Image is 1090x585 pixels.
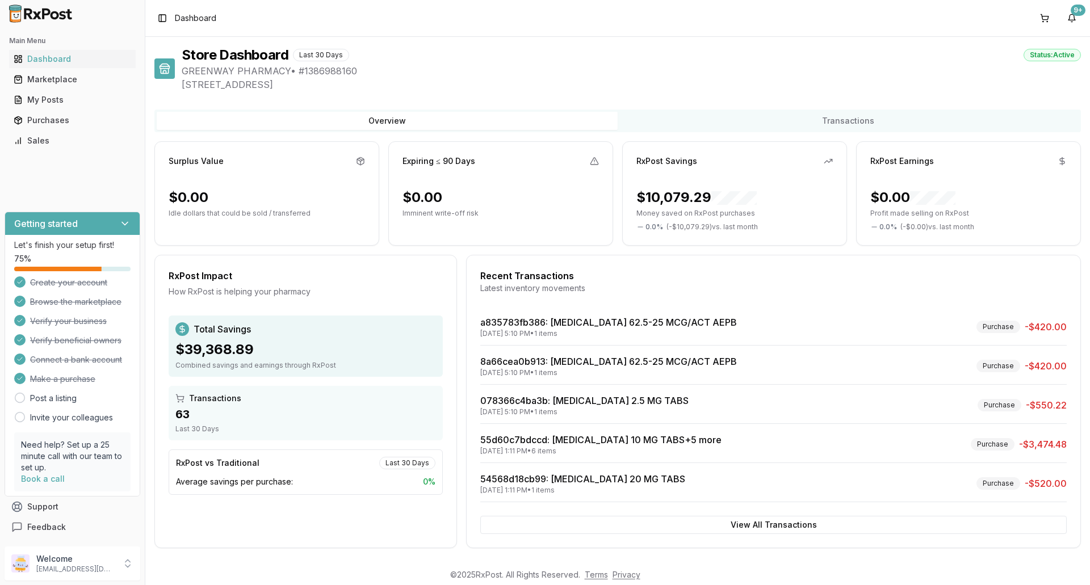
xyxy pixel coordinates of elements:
span: 75 % [14,253,31,264]
div: Purchase [971,438,1014,451]
div: RxPost Savings [636,155,697,167]
div: Marketplace [14,74,131,85]
p: Profit made selling on RxPost [870,209,1067,218]
div: RxPost Earnings [870,155,934,167]
div: Status: Active [1024,49,1081,61]
p: Idle dollars that could be sold / transferred [169,209,365,218]
div: [DATE] 5:10 PM • 1 items [480,407,689,416]
span: Create your account [30,277,107,288]
span: 0 % [423,476,435,487]
button: Marketplace [5,70,140,89]
button: Dashboard [5,50,140,68]
span: -$520.00 [1025,477,1067,490]
div: $0.00 [403,188,442,207]
span: GREENWAY PHARMACY • # 1386988160 [182,64,1081,78]
span: Browse the marketplace [30,296,121,308]
div: Purchase [976,321,1020,333]
h3: Getting started [14,217,78,230]
div: [DATE] 1:11 PM • 1 items [480,486,685,495]
a: 078366c4ba3b: [MEDICAL_DATA] 2.5 MG TABS [480,395,689,406]
div: Last 30 Days [293,49,349,61]
div: How RxPost is helping your pharmacy [169,286,443,297]
button: Purchases [5,111,140,129]
div: Purchase [976,360,1020,372]
div: Purchase [978,399,1021,411]
p: Need help? Set up a 25 minute call with our team to set up. [21,439,124,473]
div: Last 30 Days [175,424,436,434]
p: Let's finish your setup first! [14,239,131,251]
button: Transactions [618,112,1079,130]
span: Make a purchase [30,373,95,385]
span: -$3,474.48 [1019,437,1067,451]
div: [DATE] 5:10 PM • 1 items [480,329,737,338]
span: 0.0 % [879,222,897,232]
span: -$420.00 [1025,320,1067,334]
div: RxPost vs Traditional [176,457,259,469]
div: $0.00 [169,188,208,207]
a: Sales [9,131,136,151]
button: My Posts [5,91,140,109]
div: Sales [14,135,131,146]
p: Imminent write-off risk [403,209,599,218]
button: Feedback [5,517,140,537]
div: Purchases [14,115,131,126]
span: Verify beneficial owners [30,335,121,346]
img: RxPost Logo [5,5,77,23]
span: 0.0 % [645,222,663,232]
div: [DATE] 1:11 PM • 6 items [480,447,722,456]
div: [DATE] 5:10 PM • 1 items [480,368,737,377]
a: Book a call [21,474,65,483]
a: 54568d18cb99: [MEDICAL_DATA] 20 MG TABS [480,473,685,485]
span: -$550.22 [1026,398,1067,412]
nav: breadcrumb [175,12,216,24]
div: Combined savings and earnings through RxPost [175,361,436,370]
button: View All Transactions [480,516,1067,534]
div: Expiring ≤ 90 Days [403,155,475,167]
button: 9+ [1063,9,1081,27]
div: Purchase [976,477,1020,490]
img: User avatar [11,554,30,573]
a: Post a listing [30,393,77,404]
iframe: Intercom live chat [1051,546,1079,574]
div: $10,079.29 [636,188,757,207]
span: Feedback [27,521,66,533]
span: ( - $10,079.29 ) vs. last month [666,222,758,232]
a: Purchases [9,110,136,131]
div: Last 30 Days [379,457,435,469]
div: 63 [175,406,436,422]
h2: Main Menu [9,36,136,45]
p: Money saved on RxPost purchases [636,209,833,218]
span: Average savings per purchase: [176,476,293,487]
a: My Posts [9,90,136,110]
div: My Posts [14,94,131,106]
p: [EMAIL_ADDRESS][DOMAIN_NAME] [36,565,115,574]
span: Dashboard [175,12,216,24]
span: Transactions [189,393,241,404]
div: 9+ [1071,5,1085,16]
a: 8a66cea0b913: [MEDICAL_DATA] 62.5-25 MCG/ACT AEPB [480,356,737,367]
a: Dashboard [9,49,136,69]
span: Total Savings [194,322,251,336]
div: Latest inventory movements [480,283,1067,294]
button: Overview [157,112,618,130]
a: 55d60c7bdccd: [MEDICAL_DATA] 10 MG TABS+5 more [480,434,722,445]
a: Terms [585,570,608,579]
span: [STREET_ADDRESS] [182,78,1081,91]
div: Dashboard [14,53,131,65]
span: Verify your business [30,315,107,327]
div: $0.00 [870,188,955,207]
h1: Store Dashboard [182,46,288,64]
p: Welcome [36,553,115,565]
button: Sales [5,132,140,150]
a: Privacy [613,570,640,579]
span: -$420.00 [1025,359,1067,373]
div: Surplus Value [169,155,224,167]
span: ( - $0.00 ) vs. last month [900,222,974,232]
div: Recent Transactions [480,269,1067,283]
a: Marketplace [9,69,136,90]
button: Support [5,496,140,517]
div: RxPost Impact [169,269,443,283]
a: Invite your colleagues [30,412,113,423]
div: $39,368.89 [175,340,436,359]
a: a835783fb386: [MEDICAL_DATA] 62.5-25 MCG/ACT AEPB [480,317,737,328]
